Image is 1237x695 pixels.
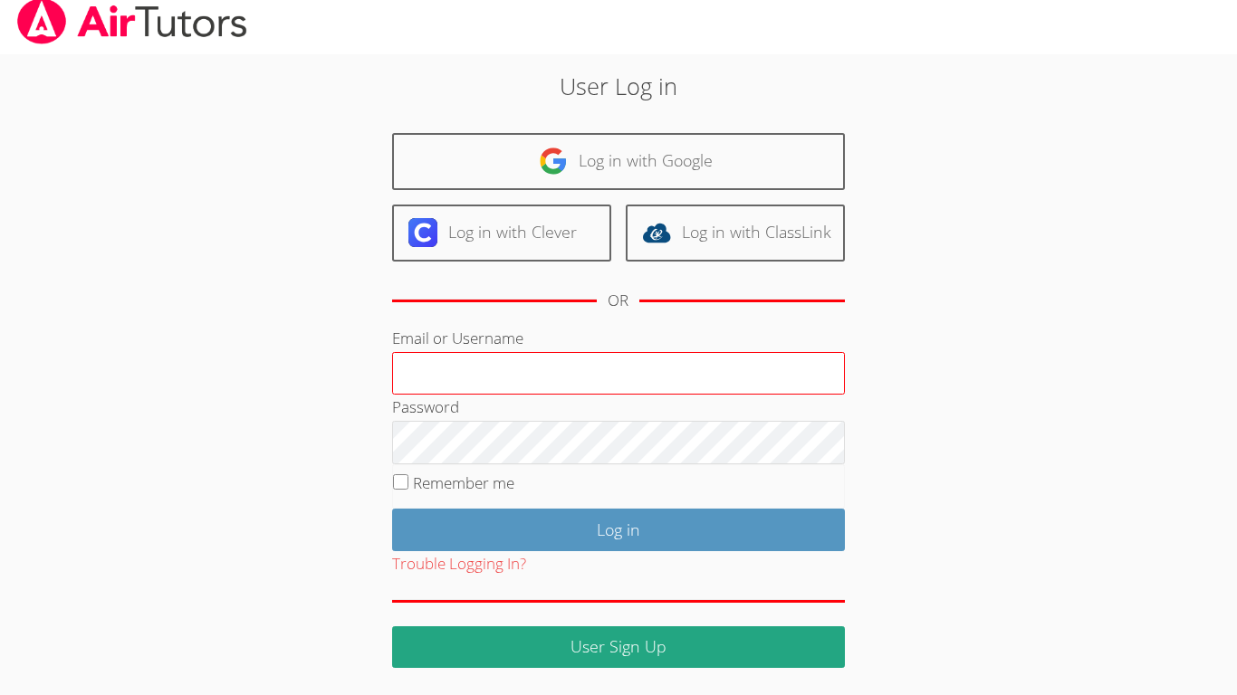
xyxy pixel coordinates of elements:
[608,288,628,314] div: OR
[626,205,845,262] a: Log in with ClassLink
[408,218,437,247] img: clever-logo-6eab21bc6e7a338710f1a6ff85c0baf02591cd810cc4098c63d3a4b26e2feb20.svg
[539,147,568,176] img: google-logo-50288ca7cdecda66e5e0955fdab243c47b7ad437acaf1139b6f446037453330a.svg
[392,396,459,417] label: Password
[392,133,845,190] a: Log in with Google
[392,551,526,577] button: Trouble Logging In?
[392,509,845,551] input: Log in
[392,328,523,348] label: Email or Username
[284,69,953,103] h2: User Log in
[642,218,671,247] img: classlink-logo-d6bb404cc1216ec64c9a2012d9dc4662098be43eaf13dc465df04b49fa7ab582.svg
[413,472,514,493] label: Remember me
[392,626,845,669] a: User Sign Up
[392,205,611,262] a: Log in with Clever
